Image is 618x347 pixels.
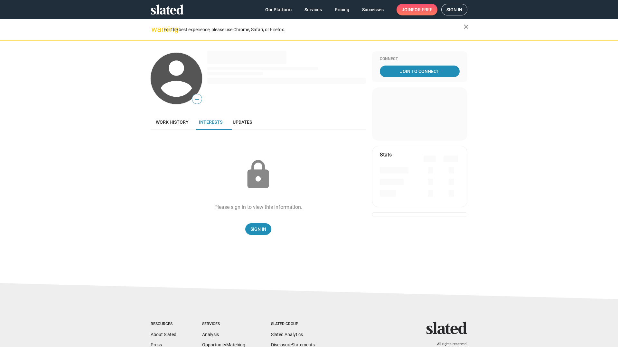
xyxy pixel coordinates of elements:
[151,25,159,33] mat-icon: warning
[380,151,392,158] mat-card-title: Stats
[380,57,460,62] div: Connect
[271,332,303,337] a: Slated Analytics
[330,4,354,15] a: Pricing
[194,114,228,130] a: Interests
[151,332,176,337] a: About Slated
[397,4,437,15] a: Joinfor free
[202,332,219,337] a: Analysis
[151,322,176,327] div: Resources
[156,120,189,125] span: Work history
[245,223,271,235] a: Sign In
[380,66,460,77] a: Join To Connect
[242,159,274,191] mat-icon: lock
[462,23,470,31] mat-icon: close
[199,120,222,125] span: Interests
[192,95,202,103] span: —
[335,4,349,15] span: Pricing
[151,114,194,130] a: Work history
[233,120,252,125] span: Updates
[214,204,302,210] div: Please sign in to view this information.
[202,322,245,327] div: Services
[381,66,458,77] span: Join To Connect
[265,4,292,15] span: Our Platform
[412,4,432,15] span: for free
[441,4,467,15] a: Sign in
[260,4,297,15] a: Our Platform
[250,223,266,235] span: Sign In
[362,4,384,15] span: Successes
[402,4,432,15] span: Join
[299,4,327,15] a: Services
[164,25,464,34] div: For the best experience, please use Chrome, Safari, or Firefox.
[228,114,257,130] a: Updates
[304,4,322,15] span: Services
[446,4,462,15] span: Sign in
[357,4,389,15] a: Successes
[271,322,315,327] div: Slated Group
